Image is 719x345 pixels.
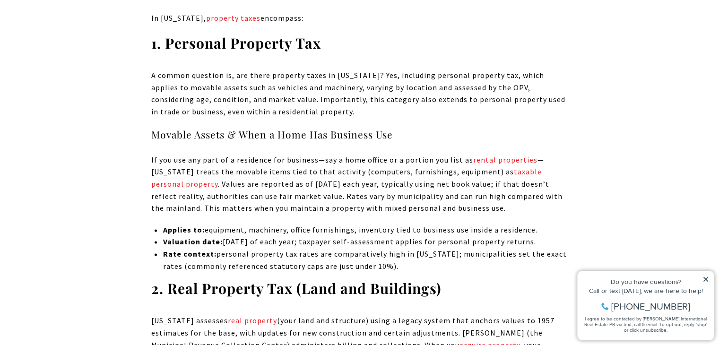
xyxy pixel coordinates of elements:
[12,58,135,76] span: I agree to be contacted by [PERSON_NAME] International Real Estate PR via text, call & email. To ...
[206,13,260,23] a: property taxes - open in a new tab
[163,225,204,234] strong: Applies to:
[10,21,137,28] div: Do you have questions?
[163,248,568,272] p: personal property tax rates are comparatively high in [US_STATE]; municipalities set the exact ra...
[39,44,118,54] span: [PHONE_NUMBER]
[10,30,137,37] div: Call or text [DATE], we are here to help!
[151,34,321,52] strong: 1. Personal Property Tax
[206,13,260,23] span: property taxes
[163,224,568,236] p: equipment, machinery, office furnishings, inventory tied to business use inside a residence.
[151,154,568,215] p: If you use any part of a residence for business—say a home office or a portion you list as —[US_S...
[151,279,442,298] strong: 2. Real Property Tax (Land and Buildings)
[163,236,568,248] p: [DATE] of each year; taxpayer self-assessment applies for personal property returns.
[151,13,206,23] span: In [US_STATE],
[260,13,303,23] span: encompass:
[151,167,542,189] a: taxable personal property
[151,70,565,116] span: A common question is, are there property taxes in [US_STATE]? Yes, including personal property ta...
[163,249,216,259] strong: Rate context:
[163,237,222,246] strong: Valuation date:
[506,203,508,213] a: docs.pr.gov
[228,316,277,325] a: real property
[473,155,537,164] a: rental properties
[151,127,568,142] h4: Movable Assets & When a Home Has Business Use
